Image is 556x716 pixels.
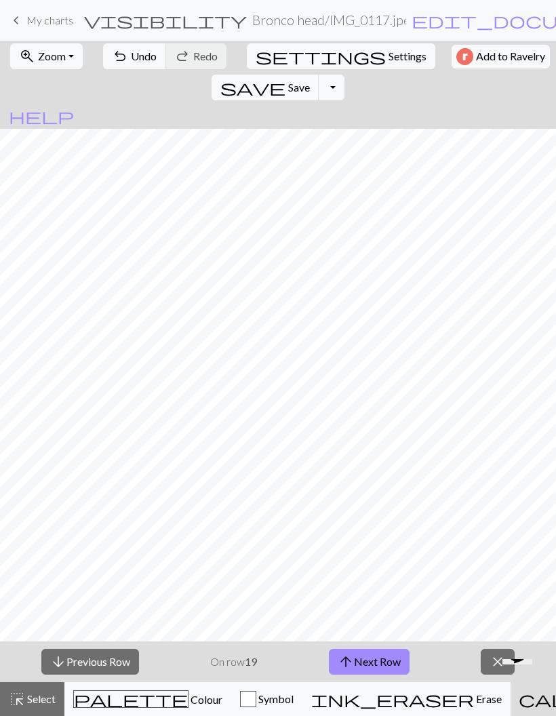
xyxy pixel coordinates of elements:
span: close [490,652,506,671]
button: Save [212,75,319,100]
span: zoom_in [19,47,35,66]
span: save [220,78,285,97]
span: Settings [389,48,426,64]
span: Undo [131,49,157,62]
span: Save [288,81,310,94]
button: Previous Row [41,649,139,675]
button: SettingsSettings [247,43,435,69]
button: Symbol [231,682,302,716]
iframe: chat widget [497,659,542,702]
i: Settings [256,48,386,64]
button: Next Row [329,649,410,675]
span: keyboard_arrow_left [8,11,24,30]
h2: Bronco head / IMG_0117.jpeg [252,12,405,28]
span: visibility [84,11,247,30]
p: On row [210,654,257,670]
span: arrow_upward [338,652,354,671]
button: Colour [64,682,231,716]
span: Select [25,692,56,705]
strong: 19 [245,655,257,668]
span: help [9,106,74,125]
span: undo [112,47,128,66]
span: Zoom [38,49,66,62]
button: Add to Ravelry [452,45,550,68]
span: ink_eraser [311,690,474,709]
button: Undo [103,43,166,69]
span: Colour [188,693,222,706]
span: Add to Ravelry [476,48,545,65]
button: Zoom [10,43,83,69]
span: Erase [474,692,502,705]
img: Ravelry [456,48,473,65]
button: Erase [302,682,511,716]
span: palette [74,690,188,709]
span: Symbol [256,692,294,705]
span: highlight_alt [9,690,25,709]
span: settings [256,47,386,66]
span: My charts [26,14,73,26]
a: My charts [8,9,73,32]
span: arrow_downward [50,652,66,671]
